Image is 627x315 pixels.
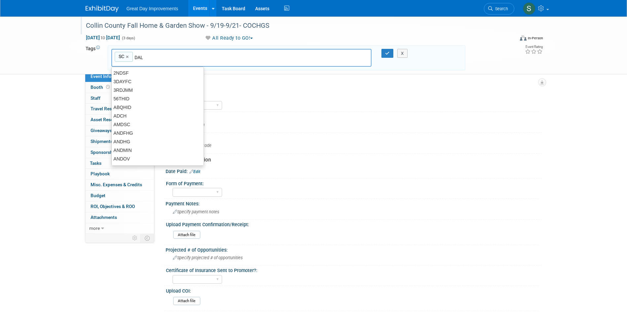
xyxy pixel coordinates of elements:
[85,82,154,93] a: Booth
[100,35,106,40] span: to
[91,128,112,133] span: Giveaways
[166,220,539,228] div: Upload Payment Confirmation/Receipt:
[84,20,504,32] div: Collin County Fall Home & Garden Show - 9/19-9/21- COCHGS
[112,77,204,86] div: 3DAYFC
[86,45,102,71] td: Tags
[89,226,100,231] span: more
[91,95,100,101] span: Staff
[189,169,200,174] a: Edit
[105,85,111,89] span: Booth not reserved yet
[475,34,543,44] div: Event Format
[127,6,178,11] span: Great Day Improvements
[117,53,124,60] span: SC
[112,120,204,129] div: AMDSC
[85,104,154,114] a: Travel Reservations
[91,74,128,79] span: Event Information
[112,163,204,172] div: ATODF
[86,35,120,41] span: [DATE] [DATE]
[85,147,154,158] a: Sponsorships
[91,85,111,90] span: Booth
[121,36,135,40] span: (3 days)
[85,212,154,223] a: Attachments
[91,150,119,155] span: Sponsorships
[126,53,130,61] a: ×
[85,223,154,234] a: more
[166,166,542,175] div: Date Paid:
[91,193,105,198] span: Budget
[112,137,204,146] div: ANDHG
[135,54,227,61] input: Type tag and hit enter
[164,157,537,163] div: Payment Information
[129,234,141,242] td: Personalize Event Tab Strip
[86,6,119,12] img: ExhibitDay
[525,45,543,49] div: Event Rating
[85,180,154,190] a: Misc. Expenses & Credits
[112,69,204,77] div: 2NDSF
[112,146,204,155] div: ANDMIN
[166,133,542,141] div: Show Code:
[166,112,542,120] div: Branch:
[173,255,243,260] span: Specify projected # of opportunities
[484,3,514,15] a: Search
[91,215,117,220] span: Attachments
[91,171,110,176] span: Playbook
[91,139,113,144] span: Shipments
[202,35,255,42] button: All Ready to GO!
[91,117,130,122] span: Asset Reservations
[112,103,204,112] div: ABQHID
[166,91,539,100] div: Region:
[166,265,539,274] div: Certificate of Insurance Sent to Promoter?:
[85,115,154,125] a: Asset Reservations
[112,129,204,137] div: ANDFHG
[85,201,154,212] a: ROI, Objectives & ROO
[85,71,154,82] a: Event Information
[90,160,101,166] span: Tasks
[91,106,131,111] span: Travel Reservations
[523,2,535,15] img: Sha'Nautica Sales
[85,93,154,104] a: Staff
[112,94,204,103] div: 56THID
[112,86,204,94] div: 3RDJMM
[85,169,154,179] a: Playbook
[397,49,408,58] button: X
[112,112,204,120] div: ADCH
[166,199,542,207] div: Payment Notes:
[520,35,527,41] img: Format-Inperson.png
[91,182,142,187] span: Misc. Expenses & Credits
[166,245,542,253] div: Projected # of Opportunities:
[85,191,154,201] a: Budget
[85,125,154,136] a: Giveaways
[173,209,219,214] span: Specify payment notes
[166,286,539,294] div: Upload COI:
[140,234,154,242] td: Toggle Event Tabs
[493,6,508,11] span: Search
[164,82,537,88] div: Event Information
[528,36,543,41] div: In-Person
[112,155,204,163] div: ANDOV
[85,136,154,147] a: Shipments
[85,158,154,169] a: Tasks
[166,179,539,187] div: Form of Payment:
[91,204,135,209] span: ROI, Objectives & ROO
